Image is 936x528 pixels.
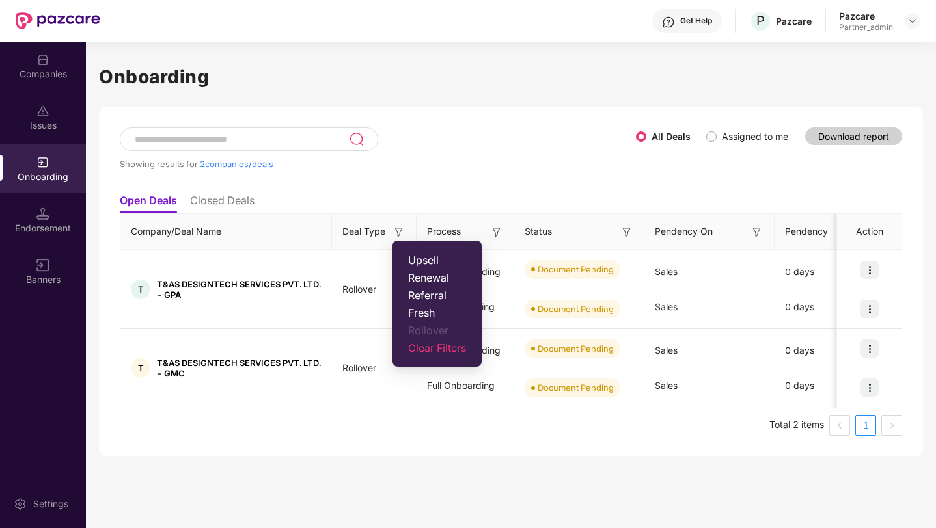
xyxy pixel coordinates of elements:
div: 0 days [775,289,872,324]
div: Document Pending [538,302,614,315]
img: svg+xml;base64,PHN2ZyB3aWR0aD0iMTYiIGhlaWdodD0iMTYiIHZpZXdCb3g9IjAgMCAxNiAxNiIgZmlsbD0ibm9uZSIgeG... [620,226,633,239]
div: Pazcare [839,10,893,22]
img: icon [860,339,879,358]
img: svg+xml;base64,PHN2ZyBpZD0iU2V0dGluZy0yMHgyMCIgeG1sbnM9Imh0dHA6Ly93d3cudzMub3JnLzIwMDAvc3ZnIiB3aW... [14,497,27,510]
th: Company/Deal Name [120,214,332,250]
th: Action [837,214,902,250]
div: Full Onboarding [417,368,514,403]
div: Pazcare [776,15,812,27]
img: svg+xml;base64,PHN2ZyBpZD0iSXNzdWVzX2Rpc2FibGVkIiB4bWxucz0iaHR0cDovL3d3dy53My5vcmcvMjAwMC9zdmciIH... [36,105,49,118]
span: Rollover [332,362,387,373]
div: Document Pending [538,263,614,276]
span: P [756,13,765,29]
span: Process [427,224,461,239]
img: icon [860,261,879,279]
button: left [829,415,850,436]
div: T [131,280,150,299]
img: icon [860,378,879,397]
div: Get Help [680,16,712,26]
h1: Onboarding [99,62,923,91]
div: Showing results for [120,159,636,169]
span: Rollover [332,284,387,295]
img: svg+xml;base64,PHN2ZyB3aWR0aD0iMjAiIGhlaWdodD0iMjAiIHZpZXdCb3g9IjAgMCAyMCAyMCIgZmlsbD0ibm9uZSIgeG... [36,156,49,169]
a: 1 [856,416,875,435]
label: Assigned to me [722,131,788,142]
li: Next Page [881,415,902,436]
div: 0 days [775,254,872,289]
img: svg+xml;base64,PHN2ZyB3aWR0aD0iMTYiIGhlaWdodD0iMTYiIHZpZXdCb3g9IjAgMCAxNiAxNiIgZmlsbD0ibm9uZSIgeG... [490,226,503,239]
span: Referral [408,289,466,302]
span: T&AS DESIGNTECH SERVICES PVT. LTD. - GPA [157,279,322,300]
th: Pendency [775,214,872,250]
img: New Pazcare Logo [16,12,100,29]
span: 2 companies/deals [200,159,273,169]
button: Download report [805,127,902,145]
span: Deal Type [342,224,385,239]
img: svg+xml;base64,PHN2ZyBpZD0iQ29tcGFuaWVzIiB4bWxucz0iaHR0cDovL3d3dy53My5vcmcvMjAwMC9zdmciIHdpZHRoPS... [36,53,49,66]
img: svg+xml;base64,PHN2ZyB3aWR0aD0iMTQuNSIgaGVpZ2h0PSIxNC41IiB2aWV3Qm94PSIwIDAgMTYgMTYiIGZpbGw9Im5vbm... [36,207,49,220]
img: svg+xml;base64,PHN2ZyB3aWR0aD0iMTYiIGhlaWdodD0iMTYiIHZpZXdCb3g9IjAgMCAxNiAxNiIgZmlsbD0ibm9uZSIgeG... [750,226,764,239]
span: Sales [655,266,678,277]
div: Partner_admin [839,22,893,33]
img: svg+xml;base64,PHN2ZyBpZD0iSGVscC0zMngzMiIgeG1sbnM9Imh0dHA6Ly93d3cudzMub3JnLzIwMDAvc3ZnIiB3aWR0aD... [662,16,675,29]
span: Pendency [785,224,851,239]
li: Total 2 items [769,415,824,436]
span: Rollover [408,324,466,337]
img: svg+xml;base64,PHN2ZyB3aWR0aD0iMTYiIGhlaWdodD0iMTYiIHZpZXdCb3g9IjAgMCAxNiAxNiIgZmlsbD0ibm9uZSIgeG... [36,259,49,272]
span: Pendency On [655,224,713,239]
span: left [836,421,844,429]
div: 0 days [775,333,872,368]
div: T [131,358,150,378]
img: icon [860,300,879,318]
li: Closed Deals [190,194,255,213]
span: Status [525,224,552,239]
span: Sales [655,301,678,312]
span: Renewal [408,271,466,284]
span: Upsell [408,254,466,267]
span: Clear Filters [408,341,466,354]
span: Sales [655,345,678,356]
span: T&AS DESIGNTECH SERVICES PVT. LTD. - GMC [157,358,322,378]
li: Open Deals [120,194,177,213]
img: svg+xml;base64,PHN2ZyB3aWR0aD0iMjQiIGhlaWdodD0iMjUiIHZpZXdCb3g9IjAgMCAyNCAyNSIgZmlsbD0ibm9uZSIgeG... [349,131,364,147]
label: All Deals [652,131,691,142]
img: svg+xml;base64,PHN2ZyBpZD0iRHJvcGRvd24tMzJ4MzIiIHhtbG5zPSJodHRwOi8vd3d3LnczLm9yZy8yMDAwL3N2ZyIgd2... [907,16,918,26]
div: 0 days [775,368,872,403]
button: right [881,415,902,436]
span: Fresh [408,306,466,319]
li: 1 [855,415,876,436]
li: Previous Page [829,415,850,436]
div: Settings [29,497,72,510]
div: Document Pending [538,342,614,355]
span: Sales [655,380,678,391]
div: Document Pending [538,381,614,394]
span: right [888,421,896,429]
img: svg+xml;base64,PHN2ZyB3aWR0aD0iMTYiIGhlaWdodD0iMTYiIHZpZXdCb3g9IjAgMCAxNiAxNiIgZmlsbD0ibm9uZSIgeG... [392,226,406,239]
